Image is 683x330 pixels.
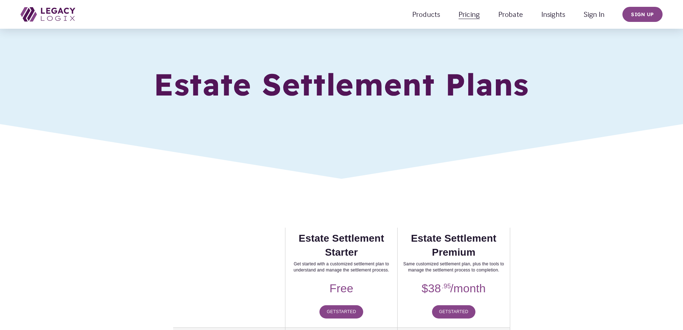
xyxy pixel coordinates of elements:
[448,309,468,314] span: Started
[294,261,389,273] span: Get started with a customized settlement plan to understand and manage the settlement process.
[442,283,451,290] span: .95
[20,7,75,22] img: Legacy Logix
[422,282,486,295] span: $38 /month
[319,305,363,319] a: GetStarted
[412,8,440,20] a: folder dropdown
[498,8,523,20] a: Probate
[459,9,480,20] span: Pricing
[432,305,476,319] a: GetStarted
[285,228,398,279] th: Estate Settlement Starter
[459,8,480,20] a: folder dropdown
[622,7,663,22] a: Sign up
[329,282,354,295] span: Free
[398,228,510,279] th: Estate Settlement Premium
[403,261,504,273] span: Same customized settlement plan, plus the tools to manage the settlement process to completion.
[584,8,604,20] a: Sign In
[541,8,565,20] a: Insights
[101,67,582,102] h1: Estate Settlement Plans
[336,309,356,314] span: Started
[412,9,440,20] span: Products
